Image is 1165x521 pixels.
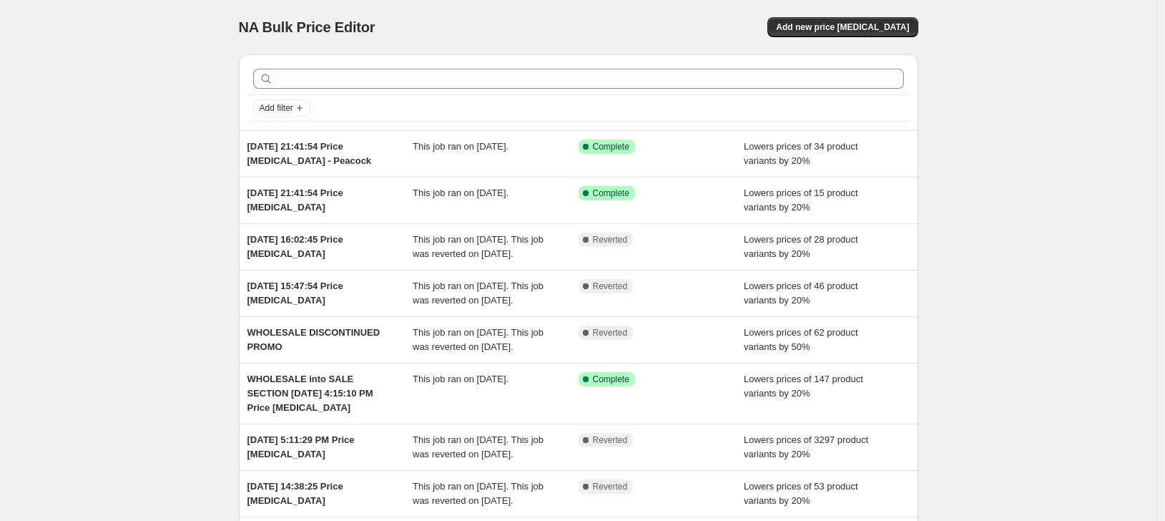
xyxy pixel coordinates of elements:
span: Reverted [593,327,628,339]
span: Reverted [593,234,628,245]
span: This job ran on [DATE]. [413,188,508,198]
button: Add new price [MEDICAL_DATA] [767,17,918,37]
span: [DATE] 14:38:25 Price [MEDICAL_DATA] [247,481,343,506]
span: Reverted [593,434,628,446]
span: This job ran on [DATE]. This job was reverted on [DATE]. [413,434,544,459]
span: [DATE] 5:11:29 PM Price [MEDICAL_DATA] [247,434,355,459]
span: Add filter [260,102,293,114]
span: Complete [593,374,629,385]
span: This job ran on [DATE]. This job was reverted on [DATE]. [413,281,544,306]
span: Reverted [593,481,628,492]
span: [DATE] 16:02:45 Price [MEDICAL_DATA] [247,234,343,259]
span: Complete [593,188,629,199]
span: This job ran on [DATE]. This job was reverted on [DATE]. [413,481,544,506]
button: Add filter [253,99,310,117]
span: [DATE] 21:41:54 Price [MEDICAL_DATA] [247,188,343,213]
span: [DATE] 21:41:54 Price [MEDICAL_DATA] - Peacock [247,141,372,166]
span: Complete [593,141,629,152]
span: Reverted [593,281,628,292]
span: WHOLESALE DISCONTINUED PROMO [247,327,380,352]
span: Add new price [MEDICAL_DATA] [776,21,909,33]
span: Lowers prices of 53 product variants by 20% [744,481,858,506]
span: Lowers prices of 28 product variants by 20% [744,234,858,259]
span: Lowers prices of 34 product variants by 20% [744,141,858,166]
span: Lowers prices of 147 product variants by 20% [744,374,863,399]
span: NA Bulk Price Editor [239,19,375,35]
span: This job ran on [DATE]. [413,141,508,152]
span: Lowers prices of 62 product variants by 50% [744,327,858,352]
span: This job ran on [DATE]. This job was reverted on [DATE]. [413,327,544,352]
span: Lowers prices of 3297 product variants by 20% [744,434,868,459]
span: This job ran on [DATE]. This job was reverted on [DATE]. [413,234,544,259]
span: Lowers prices of 46 product variants by 20% [744,281,858,306]
span: This job ran on [DATE]. [413,374,508,384]
span: WHOLESALE into SALE SECTION [DATE] 4:15:10 PM Price [MEDICAL_DATA] [247,374,373,413]
span: Lowers prices of 15 product variants by 20% [744,188,858,213]
span: [DATE] 15:47:54 Price [MEDICAL_DATA] [247,281,343,306]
